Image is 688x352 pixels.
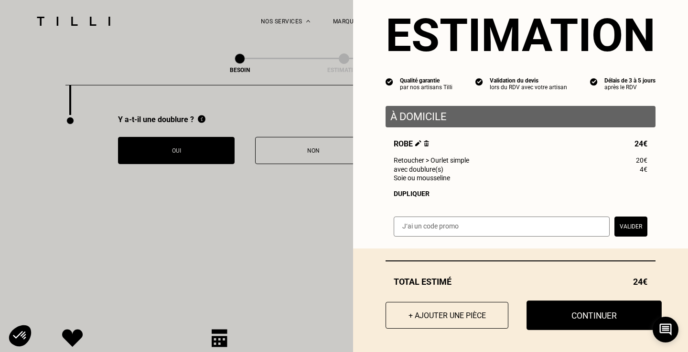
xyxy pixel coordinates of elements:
span: 24€ [634,139,647,148]
img: Éditer [415,140,421,146]
button: Valider [614,217,647,237]
img: icon list info [475,77,483,86]
span: 20€ [636,156,647,164]
span: avec doublure(s) [394,166,443,173]
div: Total estimé [386,277,656,287]
div: lors du RDV avec votre artisan [490,84,567,91]
span: Soie ou mousseline [394,174,450,182]
span: 24€ [633,277,647,287]
input: J‘ai un code promo [394,217,610,237]
div: Qualité garantie [400,77,452,84]
img: icon list info [590,77,598,86]
span: 4€ [640,166,647,173]
button: Continuer [527,300,662,330]
img: Supprimer [424,140,429,146]
p: À domicile [390,111,651,123]
div: Dupliquer [394,190,647,197]
div: par nos artisans Tilli [400,84,452,91]
div: Validation du devis [490,77,567,84]
button: + Ajouter une pièce [386,302,508,329]
span: Robe [394,139,429,148]
div: après le RDV [604,84,656,91]
span: Retoucher > Ourlet simple [394,156,469,164]
img: icon list info [386,77,393,86]
div: Délais de 3 à 5 jours [604,77,656,84]
section: Estimation [386,9,656,62]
